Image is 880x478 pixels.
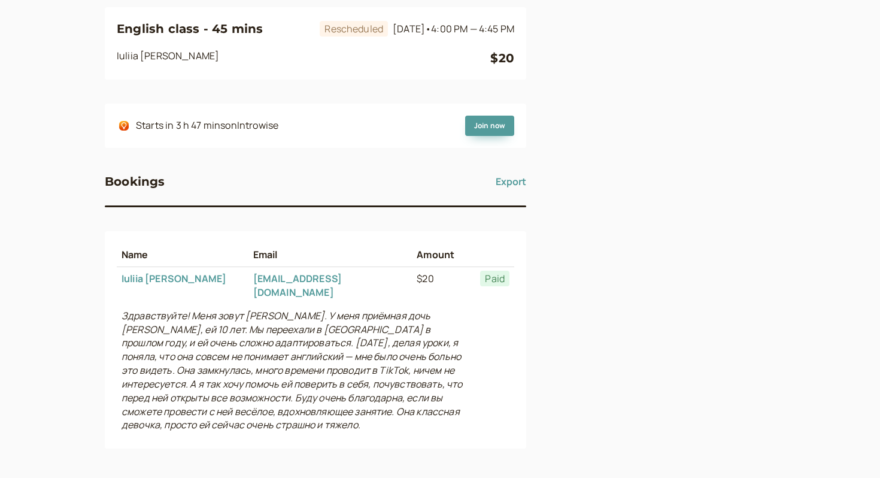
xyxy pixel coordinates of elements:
span: Paid [480,271,509,286]
span: 4:00 PM — 4:45 PM [431,22,514,35]
span: Introwise [237,119,278,132]
th: Email [248,243,412,267]
h3: English class - 45 mins [117,19,315,38]
h3: Bookings [105,172,165,191]
a: Iuliia [PERSON_NAME] [122,272,226,285]
img: integrations-introwise-icon.png [119,121,129,131]
div: Starts in 3 h 47 mins on [136,118,278,134]
a: [EMAIL_ADDRESS][DOMAIN_NAME] [253,272,342,299]
span: [DATE] [393,22,514,35]
button: Export [496,172,526,191]
div: $20 [490,49,514,68]
th: Amount [412,243,475,267]
i: Здравствуйте! Меня зовут [PERSON_NAME]. У меня приёмная дочь [PERSON_NAME], ей 10 лет. Мы перееха... [122,309,463,432]
th: Name [117,243,248,267]
span: Rescheduled [320,21,388,37]
span: • [425,22,431,35]
a: Join now [465,116,514,136]
div: Iuliia [PERSON_NAME] [117,49,490,68]
iframe: Chat Widget [820,420,880,478]
td: $20 [412,267,475,304]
